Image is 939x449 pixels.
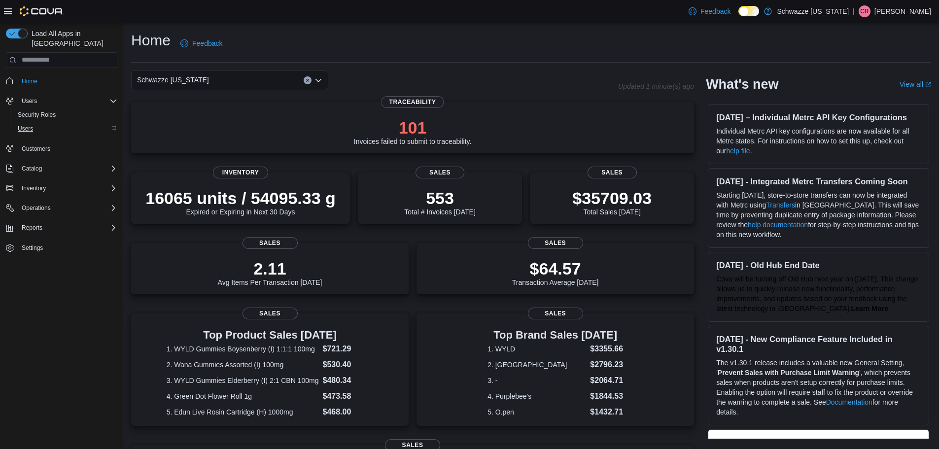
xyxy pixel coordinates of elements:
p: [PERSON_NAME] [874,5,931,17]
span: Sales [243,308,298,319]
p: $35709.03 [572,188,652,208]
p: Schwazze [US_STATE] [777,5,849,17]
a: Users [14,123,37,135]
span: Users [18,125,33,133]
button: Home [2,74,121,88]
span: Users [22,97,37,105]
p: 2.11 [218,259,322,278]
dt: 3. WYLD Gummies Elderberry (I) 2:1 CBN 100mg [167,376,319,385]
h1: Home [131,31,171,50]
div: Total Sales [DATE] [572,188,652,216]
a: Documentation [826,398,872,406]
dt: 3. - [487,376,586,385]
button: Customers [2,141,121,156]
p: Updated 1 minute(s) ago [618,82,694,90]
button: Reports [2,221,121,235]
span: Inventory [18,182,117,194]
span: Home [22,77,37,85]
a: View allExternal link [900,80,931,88]
div: Transaction Average [DATE] [512,259,599,286]
span: Customers [18,142,117,155]
span: Security Roles [18,111,56,119]
button: Users [2,94,121,108]
dt: 2. Wana Gummies Assorted (I) 100mg [167,360,319,370]
span: Sales [416,167,465,178]
dt: 1. WYLD [487,344,586,354]
a: Home [18,75,41,87]
span: Users [14,123,117,135]
h3: [DATE] – Individual Metrc API Key Configurations [716,112,921,122]
p: $64.57 [512,259,599,278]
button: Users [10,122,121,136]
nav: Complex example [6,70,117,281]
a: Feedback [685,1,734,21]
h3: [DATE] - Old Hub End Date [716,260,921,270]
span: Catalog [18,163,117,174]
dd: $3355.66 [590,343,623,355]
span: Settings [22,244,43,252]
button: Security Roles [10,108,121,122]
h3: Top Brand Sales [DATE] [487,329,623,341]
dd: $473.58 [322,390,373,402]
div: Invoices failed to submit to traceability. [354,118,472,145]
span: Sales [528,237,583,249]
button: Operations [18,202,55,214]
span: Operations [22,204,51,212]
dt: 4. Green Dot Flower Roll 1g [167,391,319,401]
span: Sales [588,167,637,178]
span: Traceability [382,96,444,108]
div: Avg Items Per Transaction [DATE] [218,259,322,286]
span: Users [18,95,117,107]
span: Cova will be turning off Old Hub next year on [DATE]. This change allows us to quickly release ne... [716,275,918,312]
span: Feedback [700,6,730,16]
p: 16065 units / 54095.33 g [145,188,336,208]
span: Home [18,75,117,87]
dt: 4. Purplebee's [487,391,586,401]
dd: $1432.71 [590,406,623,418]
button: Settings [2,241,121,255]
dd: $530.40 [322,359,373,371]
p: 553 [404,188,475,208]
h3: [DATE] - Integrated Metrc Transfers Coming Soon [716,176,921,186]
input: Dark Mode [738,6,759,16]
span: Sales [528,308,583,319]
span: Catalog [22,165,42,173]
a: Security Roles [14,109,60,121]
button: Operations [2,201,121,215]
dd: $468.00 [322,406,373,418]
button: Inventory [18,182,50,194]
dt: 1. WYLD Gummies Boysenberry (I) 1:1:1 100mg [167,344,319,354]
button: Open list of options [314,76,322,84]
span: Security Roles [14,109,117,121]
h2: What's new [706,76,778,92]
p: | [853,5,855,17]
div: Total # Invoices [DATE] [404,188,475,216]
span: Settings [18,242,117,254]
dd: $1844.53 [590,390,623,402]
svg: External link [925,82,931,88]
img: Cova [20,6,64,16]
button: Users [18,95,41,107]
dt: 2. [GEOGRAPHIC_DATA] [487,360,586,370]
span: Reports [18,222,117,234]
span: Reports [22,224,42,232]
button: Clear input [304,76,312,84]
button: Catalog [18,163,46,174]
button: Reports [18,222,46,234]
span: Operations [18,202,117,214]
a: Transfers [766,201,795,209]
dd: $2064.71 [590,375,623,386]
h3: [DATE] - New Compliance Feature Included in v1.30.1 [716,334,921,354]
a: Customers [18,143,54,155]
a: help documentation [748,221,808,229]
p: 101 [354,118,472,138]
span: Feedback [192,38,222,48]
span: Inventory [22,184,46,192]
span: Load All Apps in [GEOGRAPHIC_DATA] [28,29,117,48]
a: Feedback [176,34,226,53]
a: Settings [18,242,47,254]
dt: 5. Edun Live Rosin Cartridge (H) 1000mg [167,407,319,417]
a: Learn More [851,305,888,312]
